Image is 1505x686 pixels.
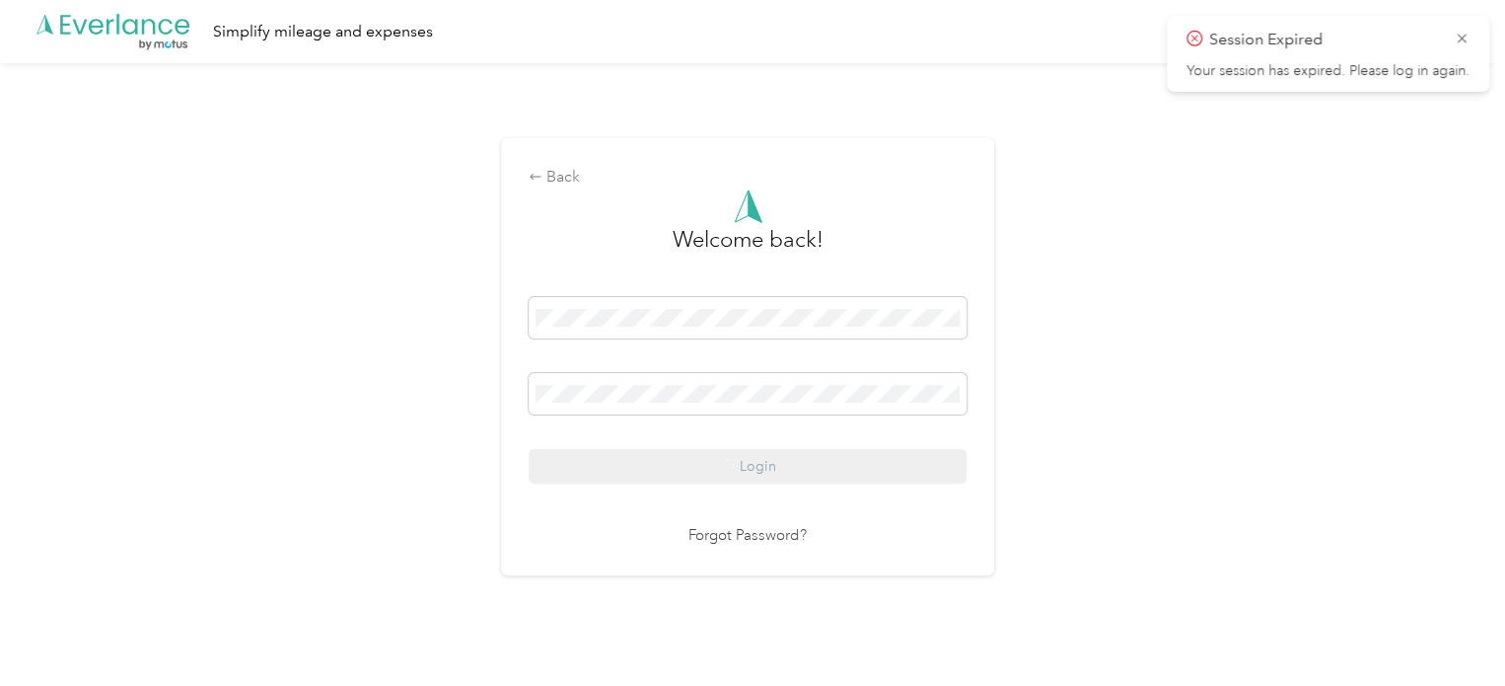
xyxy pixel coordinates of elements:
h3: greeting [673,223,824,276]
div: Simplify mileage and expenses [213,20,433,44]
div: Back [529,166,967,190]
a: Forgot Password? [688,525,807,548]
p: Session Expired [1209,28,1440,52]
p: Your session has expired. Please log in again. [1186,62,1469,80]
